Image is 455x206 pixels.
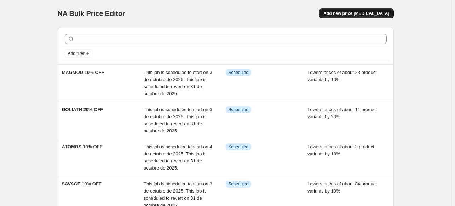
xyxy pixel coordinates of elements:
[319,8,393,18] button: Add new price [MEDICAL_DATA]
[229,144,249,150] span: Scheduled
[307,181,377,194] span: Lowers prices of about 84 product variants by 10%
[65,49,93,58] button: Add filter
[144,107,212,133] span: This job is scheduled to start on 3 de octubre de 2025. This job is scheduled to revert on 31 de ...
[229,181,249,187] span: Scheduled
[229,107,249,113] span: Scheduled
[58,10,125,17] span: NA Bulk Price Editor
[323,11,389,16] span: Add new price [MEDICAL_DATA]
[68,51,85,56] span: Add filter
[307,107,377,119] span: Lowers prices of about 11 product variants by 20%
[307,70,377,82] span: Lowers prices of about 23 product variants by 10%
[62,144,103,149] span: ATOMOS 10% OFF
[144,70,212,96] span: This job is scheduled to start on 3 de octubre de 2025. This job is scheduled to revert on 31 de ...
[307,144,374,156] span: Lowers prices of about 3 product variants by 10%
[62,181,102,187] span: SAVAGE 10% OFF
[62,107,103,112] span: GOLIATH 20% OFF
[62,70,104,75] span: MAGMOD 10% OFF
[144,144,212,171] span: This job is scheduled to start on 4 de octubre de 2025. This job is scheduled to revert on 31 de ...
[229,70,249,75] span: Scheduled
